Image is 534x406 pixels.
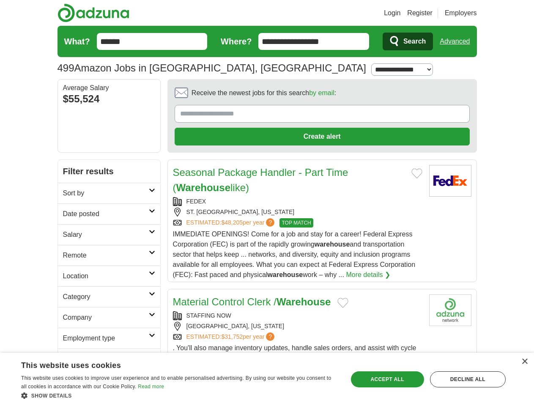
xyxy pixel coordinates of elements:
a: Employers [445,8,477,18]
a: Sort by [58,183,160,203]
div: This website uses cookies [21,358,317,370]
div: ST. [GEOGRAPHIC_DATA], [US_STATE] [173,208,422,217]
a: Register [407,8,433,18]
h2: Company [63,313,149,323]
label: What? [64,35,90,48]
a: ESTIMATED:$31,752per year? [186,332,277,341]
a: Advanced [440,33,470,50]
span: Search [403,33,426,50]
div: Close [521,359,528,365]
h2: Employment type [63,333,149,343]
a: Seasonal Package Handler - Part Time (Warehouselike) [173,167,348,193]
a: Read more, opens a new window [138,384,164,390]
button: Search [383,33,433,50]
button: Add to favorite jobs [337,298,348,308]
div: [GEOGRAPHIC_DATA], [US_STATE] [173,322,422,331]
span: ? [266,332,274,341]
span: Receive the newest jobs for this search : [192,88,336,98]
a: Date posted [58,203,160,224]
strong: warehouse [315,241,350,248]
a: Hours [58,348,160,369]
span: $31,752 [221,333,243,340]
a: ESTIMATED:$48,205per year? [186,218,277,228]
span: IMMEDIATE OPENINGS! Come for a job and stay for a career! Federal Express Corporation (FEC) is pa... [173,230,416,278]
img: Company logo [429,294,471,326]
span: TOP MATCH [279,218,313,228]
div: $55,524 [63,91,155,107]
div: Accept all [351,371,424,387]
div: STAFFING NOW [173,311,422,320]
div: Show details [21,391,338,400]
button: Create alert [175,128,470,145]
a: Login [384,8,400,18]
span: . You'll also manage inventory updates, handle sales orders, and assist with cycle counts in a fa... [173,344,418,392]
span: This website uses cookies to improve user experience and to enable personalised advertising. By u... [21,375,331,390]
h2: Salary [63,230,149,240]
div: Average Salary [63,85,155,91]
span: ? [266,218,274,227]
a: Category [58,286,160,307]
img: Adzuna logo [58,3,129,22]
a: Company [58,307,160,328]
a: Remote [58,245,160,266]
a: FEDEX [186,198,206,205]
a: by email [309,89,334,96]
h2: Date posted [63,209,149,219]
strong: Warehouse [176,182,230,193]
a: Material Control Clerk /Warehouse [173,296,331,307]
a: Location [58,266,160,286]
a: Salary [58,224,160,245]
span: 499 [58,60,74,76]
label: Where? [221,35,252,48]
span: $48,205 [221,219,243,226]
img: FedEx logo [429,165,471,197]
strong: warehouse [268,271,303,278]
a: Employment type [58,328,160,348]
a: More details ❯ [346,270,390,280]
h2: Sort by [63,188,149,198]
h1: Amazon Jobs in [GEOGRAPHIC_DATA], [GEOGRAPHIC_DATA] [58,62,366,74]
h2: Remote [63,250,149,261]
span: Show details [31,393,72,399]
h2: Filter results [58,160,160,183]
h2: Category [63,292,149,302]
h2: Location [63,271,149,281]
strong: Warehouse [277,296,331,307]
div: Decline all [430,371,506,387]
button: Add to favorite jobs [411,168,422,178]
